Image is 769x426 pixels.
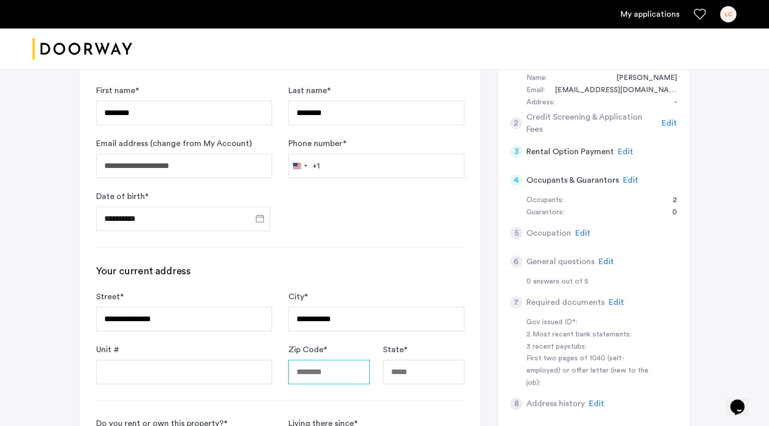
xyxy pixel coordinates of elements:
div: LC [720,6,736,22]
label: Email address (change from My Account) [96,137,252,150]
div: +1 [312,160,320,172]
label: City * [288,291,308,303]
div: - [664,97,677,109]
div: 4 [510,174,522,186]
label: Phone number * [288,137,346,150]
label: Last name * [288,84,331,97]
div: 7 [510,296,522,308]
span: Edit [623,176,638,184]
div: 2 [663,194,677,207]
a: My application [620,8,679,20]
h5: Occupants & Guarantors [526,174,619,186]
span: Edit [609,298,624,306]
div: 0 [662,207,677,219]
h5: Rental Option Payment [526,146,614,158]
div: Gov issued ID*: [526,317,655,329]
div: Guarantors: [526,207,564,219]
div: First two pages of 1040 (self-employed) or offer letter (new to the job): [526,353,655,389]
span: Edit [589,400,604,408]
span: Edit [575,229,590,237]
div: 0 answers out of 5 [526,276,677,288]
a: Favorites [694,8,706,20]
label: Unit # [96,344,120,356]
span: Edit [618,148,633,156]
div: Address: [526,97,555,109]
label: Street * [96,291,124,303]
h3: Your current address [96,264,464,278]
button: Selected country [289,154,320,178]
label: State * [383,344,407,356]
div: Occupants: [526,194,564,207]
label: First name * [96,84,139,97]
span: Edit [599,258,614,266]
div: Email: [526,84,545,97]
iframe: chat widget [726,385,759,416]
img: logo [33,30,132,68]
div: 5 [510,227,522,239]
div: 8 [510,397,522,410]
h5: General questions [526,255,595,268]
div: 3 [510,146,522,158]
a: Cazamio logo [33,30,132,68]
h5: Occupation [526,227,571,239]
label: Zip Code * [288,344,327,356]
button: Open calendar [254,212,266,224]
div: 2 [510,117,522,129]
label: Date of birth * [96,190,149,203]
span: Edit [662,119,677,127]
div: Leopoldo Calderas [606,72,677,84]
div: 2 Most recent bank statements: [526,329,655,341]
h5: Credit Screening & Application Fees [526,111,658,135]
div: 3 recent paystubs: [526,341,655,353]
div: pistachios7@gmail.com [545,84,677,97]
div: 6 [510,255,522,268]
h5: Address history [526,397,585,410]
div: Name: [526,72,547,84]
h5: Required documents [526,296,605,308]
